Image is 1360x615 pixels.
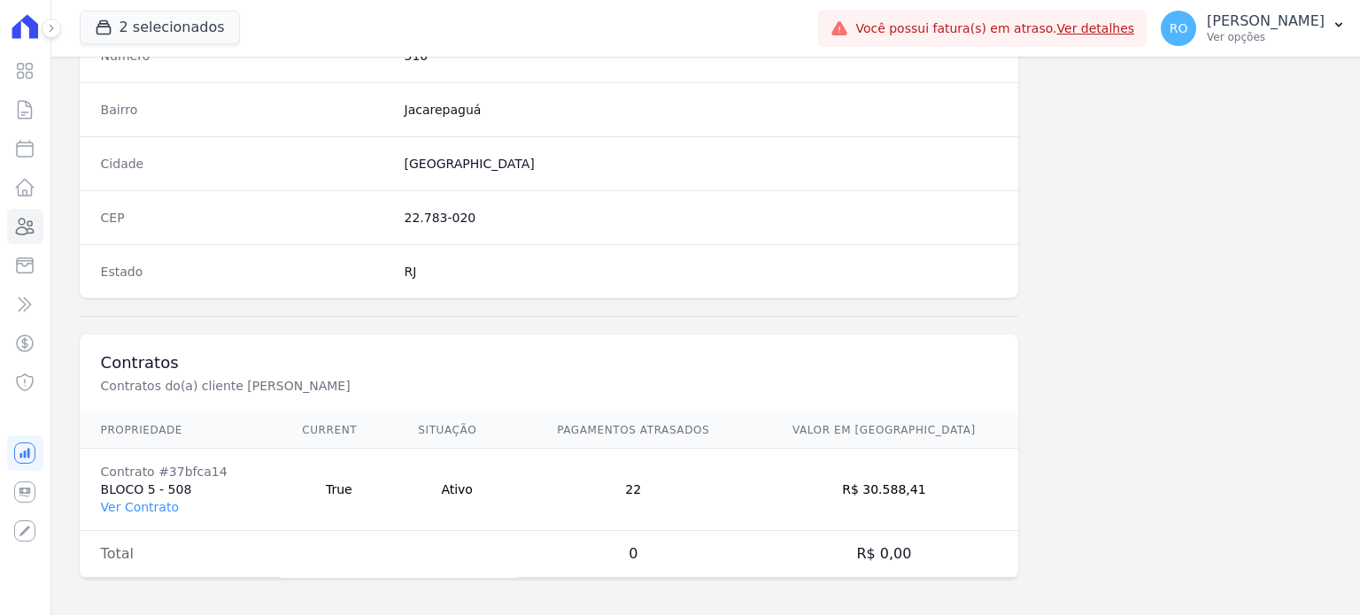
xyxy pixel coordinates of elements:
td: Total [80,531,282,578]
span: Você possui fatura(s) em atraso. [855,19,1134,38]
span: RO [1170,22,1188,35]
td: R$ 30.588,41 [749,449,1018,531]
button: 2 selecionados [80,11,240,44]
dt: Bairro [101,101,390,119]
a: Ver Contrato [101,500,179,514]
td: 0 [517,531,749,578]
dd: Jacarepaguá [405,101,998,119]
th: Current [281,412,397,449]
td: BLOCO 5 - 508 [80,449,282,531]
td: R$ 0,00 [749,531,1018,578]
th: Valor em [GEOGRAPHIC_DATA] [749,412,1018,449]
th: Pagamentos Atrasados [517,412,749,449]
td: Ativo [397,449,517,531]
td: 22 [517,449,749,531]
p: [PERSON_NAME] [1207,12,1325,30]
th: Propriedade [80,412,282,449]
div: Contrato #37bfca14 [101,463,260,480]
dt: Estado [101,263,390,281]
p: Ver opções [1207,30,1325,44]
p: Contratos do(a) cliente [PERSON_NAME] [101,377,696,395]
h3: Contratos [101,352,998,373]
th: Situação [397,412,517,449]
td: True [281,449,397,531]
dd: 22.783-020 [405,209,998,227]
dt: Cidade [101,155,390,173]
dd: [GEOGRAPHIC_DATA] [405,155,998,173]
dt: CEP [101,209,390,227]
a: Ver detalhes [1057,21,1135,35]
dd: RJ [405,263,998,281]
button: RO [PERSON_NAME] Ver opções [1147,4,1360,53]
